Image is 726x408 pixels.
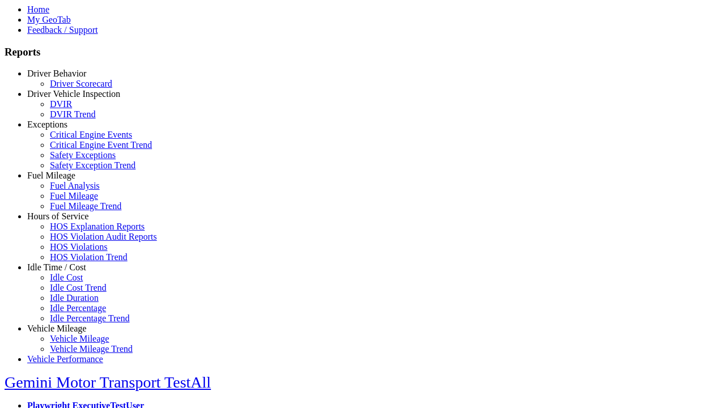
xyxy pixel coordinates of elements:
a: Fuel Mileage [50,191,98,201]
a: Idle Cost Trend [50,283,107,292]
a: Safety Exception Trend [50,160,136,170]
a: My GeoTab [27,15,71,24]
a: Driver Vehicle Inspection [27,89,120,99]
a: Critical Engine Event Trend [50,140,152,150]
a: Fuel Mileage Trend [50,201,121,211]
a: Driver Scorecard [50,79,112,88]
a: Idle Cost [50,273,83,282]
a: Idle Percentage Trend [50,313,129,323]
a: Home [27,5,49,14]
a: Hours of Service [27,211,88,221]
a: Critical Engine Events [50,130,132,139]
a: HOS Violation Audit Reports [50,232,157,241]
a: Feedback / Support [27,25,98,35]
a: HOS Explanation Reports [50,222,145,231]
a: Vehicle Mileage Trend [50,344,133,354]
a: Vehicle Mileage [27,324,86,333]
a: HOS Violation Trend [50,252,128,262]
h3: Reports [5,46,721,58]
a: Idle Percentage [50,303,106,313]
a: Safety Exceptions [50,150,116,160]
a: Exceptions [27,120,67,129]
a: Idle Time / Cost [27,262,86,272]
a: DVIR Trend [50,109,95,119]
a: Idle Duration [50,293,99,303]
a: Gemini Motor Transport TestAll [5,373,211,391]
a: Vehicle Mileage [50,334,109,343]
a: HOS Violations [50,242,107,252]
a: Fuel Mileage [27,171,75,180]
a: Fuel Analysis [50,181,100,190]
a: Driver Behavior [27,69,86,78]
a: Vehicle Performance [27,354,103,364]
a: DVIR [50,99,72,109]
